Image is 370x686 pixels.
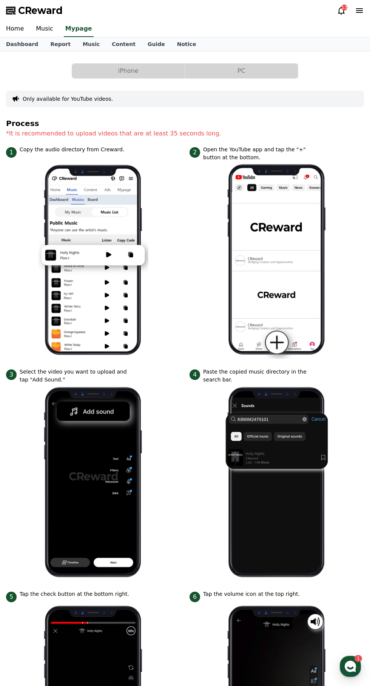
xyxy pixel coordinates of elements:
[19,251,32,257] span: Home
[6,592,17,602] span: 5
[18,5,63,17] span: CReward
[106,37,142,51] a: Content
[44,37,77,51] a: Report
[2,239,50,258] a: Home
[142,37,171,51] a: Guide
[97,239,145,258] a: Settings
[190,147,200,158] span: 2
[20,368,133,384] p: Select the video you want to upload and tap "Add Sound."
[20,146,124,154] p: Copy the audio directory from Creward.
[171,37,202,51] a: Notice
[6,147,17,158] span: 1
[190,592,200,602] span: 6
[23,95,113,103] button: Only available for YouTube videos.
[63,251,85,257] span: Messages
[185,63,298,78] button: PC
[50,239,97,258] a: 1Messages
[64,21,94,37] a: Mypage
[6,5,63,17] a: CReward
[30,21,59,37] a: Music
[77,37,106,51] a: Music
[337,6,346,15] a: 13
[20,590,129,598] p: Tap the check button at the bottom right.
[203,368,316,384] p: Paste the copied music directory in the search bar.
[72,63,185,78] a: iPhone
[38,384,148,581] img: 3.png
[72,63,185,78] button: iPhone
[222,384,332,581] img: 4.png
[203,146,316,162] p: Open the YouTube app and tap the "+" button at the bottom.
[77,239,79,245] span: 1
[190,369,200,380] span: 4
[6,369,17,380] span: 3
[112,251,130,257] span: Settings
[341,5,347,11] div: 13
[203,590,300,598] p: Tap the volume icon at the top right.
[6,119,364,128] h4: Process
[38,162,148,359] img: 1.png
[6,129,364,138] p: *It is recommended to upload videos that are at least 35 seconds long.
[222,162,332,359] img: 2.png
